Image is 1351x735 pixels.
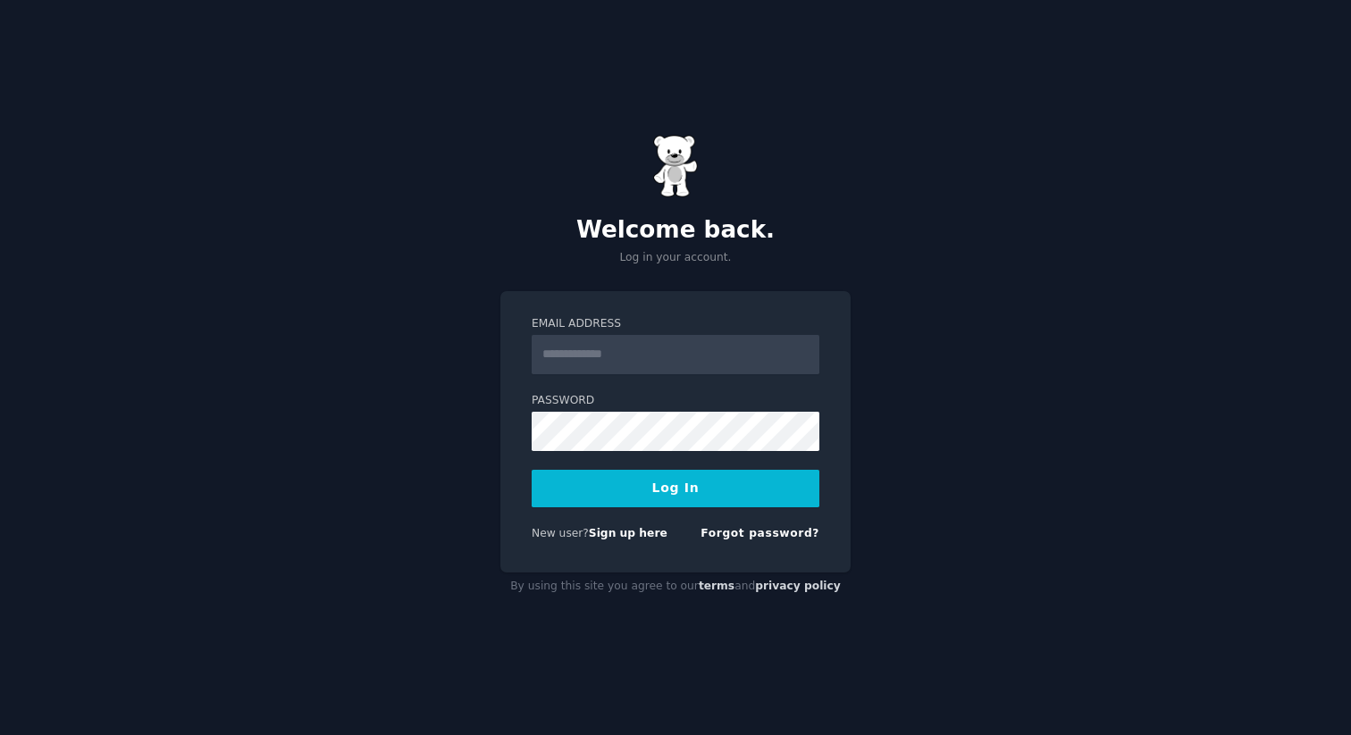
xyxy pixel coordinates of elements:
p: Log in your account. [500,250,851,266]
a: privacy policy [755,580,841,592]
button: Log In [532,470,819,507]
a: Sign up here [589,527,667,539]
div: By using this site you agree to our and [500,572,851,601]
h2: Welcome back. [500,216,851,245]
img: Gummy Bear [653,135,698,197]
span: New user? [532,527,589,539]
a: Forgot password? [701,527,819,539]
a: terms [699,580,734,592]
label: Password [532,393,819,409]
label: Email Address [532,316,819,332]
